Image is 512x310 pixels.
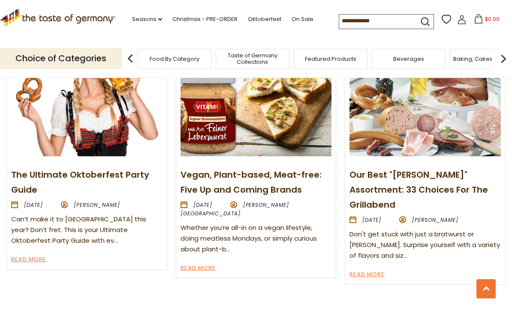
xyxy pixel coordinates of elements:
[150,56,199,62] a: Food By Category
[292,15,313,24] a: On Sale
[193,201,212,209] time: [DATE]
[181,169,322,196] a: Vegan, Plant-based, Meat-free: Five Up and Coming Brands
[181,263,216,274] a: Read More
[181,43,332,156] img: Vegan, Plant-based, Meat-free: Five Up and Coming Brands
[74,201,120,209] span: [PERSON_NAME]
[24,201,43,209] time: [DATE]
[181,223,332,255] div: Whether you’re all-in on a vegan lifestyle, doing meatless Mondays, or simply curious about plant-b…
[218,52,287,65] a: Taste of Germany Collections
[122,50,139,67] img: previous arrow
[11,169,149,196] a: The Ultimate Oktoberfest Party Guide
[11,43,163,156] img: The Ultimate Oktoberfest Party Guide
[485,15,500,23] span: $0.00
[349,270,385,280] a: Read More
[11,255,46,265] a: Read More
[349,229,501,261] div: Don't get stuck with just a bratwurst or [PERSON_NAME]. Surprise yourself with a variety of flavo...
[248,15,281,24] a: Oktoberfest
[412,216,458,224] span: [PERSON_NAME]
[349,43,501,156] img: Our Best "Wurst" Assortment: 33 Choices For The Grillabend
[172,15,238,24] a: Christmas - PRE-ORDER
[305,56,356,62] a: Featured Products
[468,14,505,27] button: $0.00
[132,15,162,24] a: Seasons
[11,214,163,246] div: Can’t make it to [GEOGRAPHIC_DATA] this year? Don’t fret. This is your Ultimate Oktoberfest Party...
[349,169,488,211] a: Our Best "[PERSON_NAME]" Assortment: 33 Choices For The Grillabend
[495,50,512,67] img: next arrow
[362,216,381,224] time: [DATE]
[393,56,424,62] a: Beverages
